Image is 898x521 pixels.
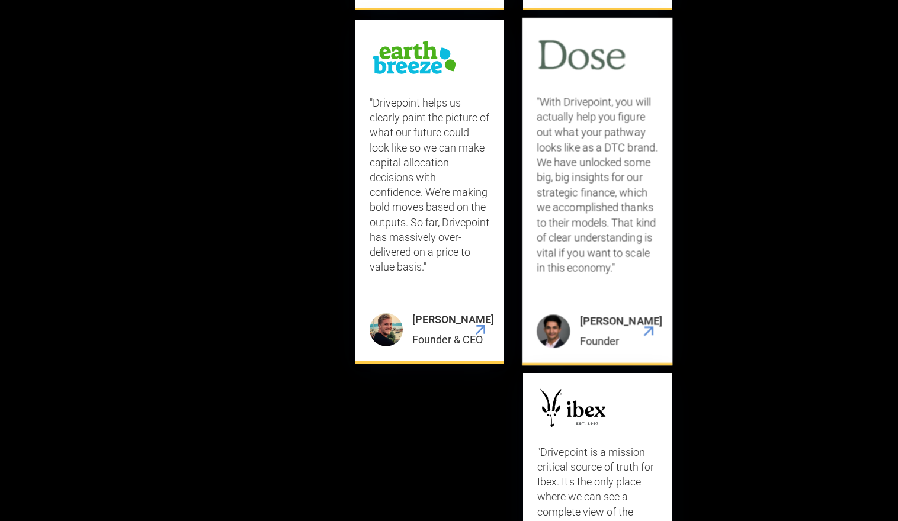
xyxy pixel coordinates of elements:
div: [PERSON_NAME] [580,313,662,328]
a: "Drivepoint helps us clearly paint the picture of what our future could look like so we can make ... [355,20,504,364]
div: [PERSON_NAME] [412,312,494,327]
div: Founder [580,333,662,348]
div: Founder & CEO [412,332,494,347]
p: "With Drivepoint, you will actually help you figure out what your pathway looks like as a DTC bra... [537,94,658,275]
div: 7 / 9 [523,20,672,364]
a: "With Drivepoint, you will actually help you figure out what your pathway looks like as a DTC bra... [522,18,673,365]
div: 8 / 9 [355,20,504,364]
p: "Drivepoint helps us clearly paint the picture of what our future could look like so we can make ... [370,95,490,274]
